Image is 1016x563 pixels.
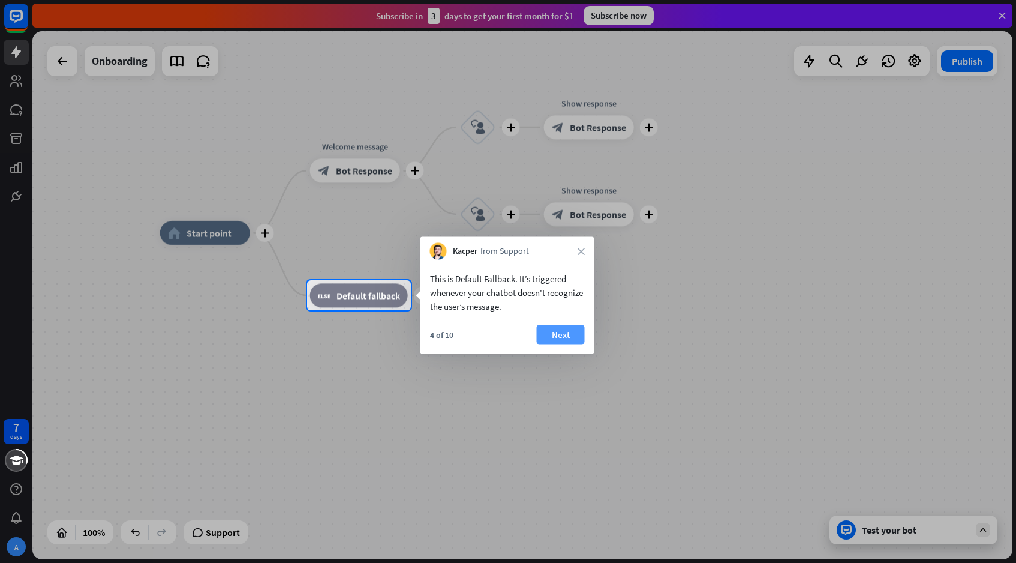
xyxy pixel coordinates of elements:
[10,5,46,41] button: Open LiveChat chat widget
[430,272,585,313] div: This is Default Fallback. It’s triggered whenever your chatbot doesn't recognize the user’s message.
[430,330,453,340] div: 4 of 10
[480,245,529,257] span: from Support
[336,289,400,301] span: Default fallback
[537,325,585,345] button: Next
[453,245,477,257] span: Kacper
[318,289,330,301] i: block_fallback
[578,248,585,255] i: close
